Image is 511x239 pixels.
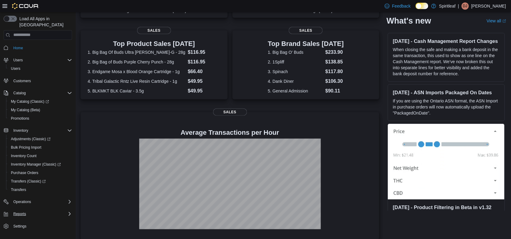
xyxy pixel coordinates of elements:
[11,44,25,52] a: Home
[458,2,459,10] p: |
[6,177,74,186] a: Transfers (Classic)
[88,88,186,94] dt: 5. BLKMKT BLK Caviar - 3.5g
[8,115,72,122] span: Promotions
[463,2,468,10] span: DJ
[8,169,41,176] a: Purchase Orders
[1,89,74,97] button: Catalog
[8,169,72,176] span: Purchase Orders
[268,78,323,84] dt: 4. Dank Diner
[393,98,500,116] p: If you are using the Ontario ASN format, the ASN Import in purchase orders will now automatically...
[11,153,37,158] span: Inventory Count
[8,98,51,105] a: My Catalog (Classic)
[11,210,28,218] button: Reports
[8,65,72,72] span: Users
[6,106,74,114] button: My Catalog (Beta)
[268,69,323,75] dt: 3. Spinach
[13,224,26,229] span: Settings
[393,204,500,210] h3: [DATE] - Product Filtering in Beta in v1.32
[6,186,74,194] button: Transfers
[13,46,23,50] span: Home
[6,152,74,160] button: Inventory Count
[393,89,500,95] h3: [DATE] - ASN Imports Packaged On Dates
[6,169,74,177] button: Purchase Orders
[11,127,31,134] button: Inventory
[11,198,72,205] span: Operations
[8,115,32,122] a: Promotions
[6,64,74,73] button: Users
[11,89,28,97] button: Catalog
[325,68,344,75] dd: $117.80
[8,106,72,114] span: My Catalog (Beta)
[268,59,323,65] dt: 2. 1Spliff
[11,57,72,64] span: Users
[8,144,72,151] span: Bulk Pricing Import
[387,16,431,25] h2: What's new
[12,3,39,9] img: Cova
[88,69,186,75] dt: 3. Endgame Mosa x Blood Orange Cartridge - 1g
[268,40,344,47] h3: Top Brand Sales [DATE]
[11,66,20,71] span: Users
[8,152,39,160] a: Inventory Count
[1,198,74,206] button: Operations
[85,129,374,136] h4: Average Transactions per Hour
[11,170,38,175] span: Purchase Orders
[462,2,469,10] div: Daniel J
[439,2,456,10] p: Spiritleaf
[11,77,72,85] span: Customers
[1,56,74,64] button: Users
[188,49,220,56] dd: $116.95
[213,108,247,116] span: Sales
[6,160,74,169] a: Inventory Manager (Classic)
[8,186,72,193] span: Transfers
[13,79,31,83] span: Customers
[8,135,53,143] a: Adjustments (Classic)
[6,135,74,143] a: Adjustments (Classic)
[393,46,500,76] p: When closing the safe and making a bank deposit in the same transaction, this used to show as one...
[8,152,72,160] span: Inventory Count
[17,16,72,28] span: Load All Apps in [GEOGRAPHIC_DATA]
[11,198,34,205] button: Operations
[8,98,72,105] span: My Catalog (Classic)
[88,49,186,55] dt: 1. Big Bag Of Buds Ultra [PERSON_NAME]-G - 28g
[11,162,61,167] span: Inventory Manager (Classic)
[11,179,46,184] span: Transfers (Classic)
[325,58,344,66] dd: $138.85
[8,106,43,114] a: My Catalog (Beta)
[11,57,25,64] button: Users
[11,222,72,230] span: Settings
[268,49,323,55] dt: 1. Big Bag O' Buds
[11,108,40,112] span: My Catalog (Beta)
[11,44,72,52] span: Home
[503,19,506,23] svg: External link
[289,27,323,34] span: Sales
[393,38,500,44] h3: [DATE] - Cash Management Report Changes
[11,77,33,85] a: Customers
[8,161,63,168] a: Inventory Manager (Classic)
[11,127,72,134] span: Inventory
[11,89,72,97] span: Catalog
[6,143,74,152] button: Bulk Pricing Import
[268,88,323,94] dt: 5. General Admission
[188,87,220,95] dd: $49.95
[188,68,220,75] dd: $66.40
[325,78,344,85] dd: $106.30
[8,178,48,185] a: Transfers (Classic)
[8,186,28,193] a: Transfers
[6,114,74,123] button: Promotions
[13,199,31,204] span: Operations
[88,40,221,47] h3: Top Product Sales [DATE]
[11,210,72,218] span: Reports
[11,223,29,230] a: Settings
[8,65,23,72] a: Users
[88,59,186,65] dt: 2. Big Bag of Buds Purple Cherry Punch - 28g
[471,2,506,10] p: [PERSON_NAME]
[325,49,344,56] dd: $233.90
[11,99,49,104] span: My Catalog (Classic)
[13,91,26,95] span: Catalog
[1,44,74,52] button: Home
[416,3,428,9] input: Dark Mode
[1,126,74,135] button: Inventory
[8,135,72,143] span: Adjustments (Classic)
[1,222,74,231] button: Settings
